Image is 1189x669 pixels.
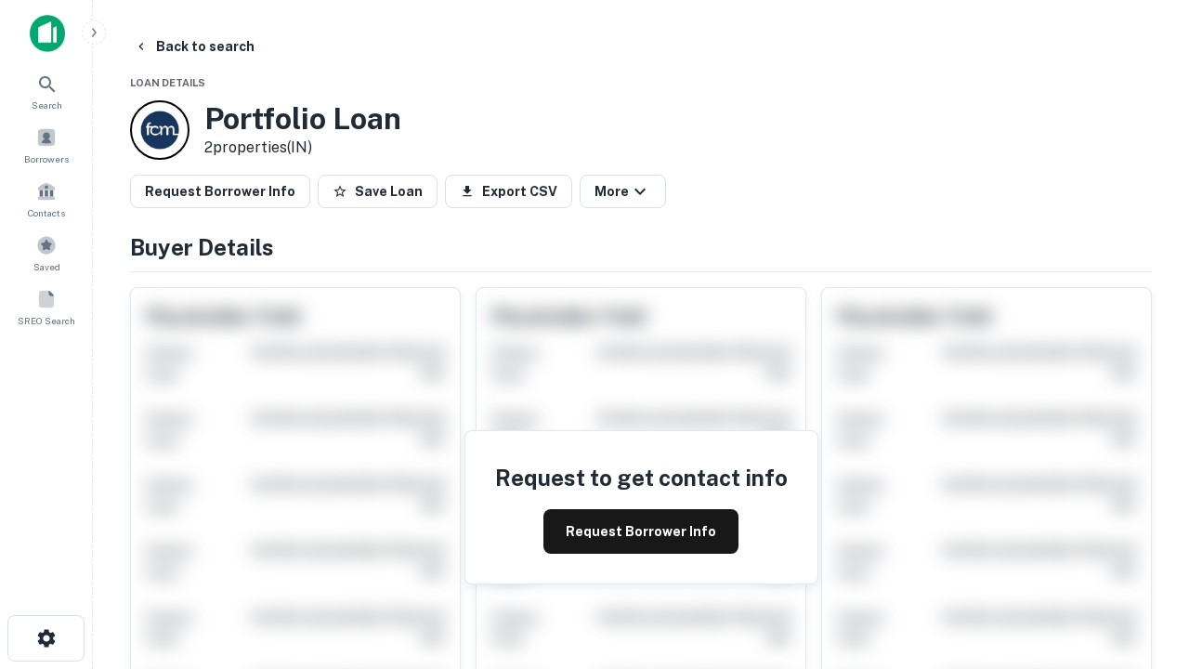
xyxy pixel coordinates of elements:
[6,120,87,170] a: Borrowers
[580,175,666,208] button: More
[24,151,69,166] span: Borrowers
[126,30,262,63] button: Back to search
[318,175,438,208] button: Save Loan
[130,77,205,88] span: Loan Details
[33,259,60,274] span: Saved
[6,66,87,116] a: Search
[18,313,75,328] span: SREO Search
[30,15,65,52] img: capitalize-icon.png
[445,175,572,208] button: Export CSV
[6,174,87,224] a: Contacts
[495,461,788,494] h4: Request to get contact info
[204,137,401,159] p: 2 properties (IN)
[6,228,87,278] a: Saved
[1096,520,1189,610] iframe: Chat Widget
[130,230,1152,264] h4: Buyer Details
[130,175,310,208] button: Request Borrower Info
[543,509,738,554] button: Request Borrower Info
[28,205,65,220] span: Contacts
[6,282,87,332] a: SREO Search
[32,98,62,112] span: Search
[204,101,401,137] h3: Portfolio Loan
